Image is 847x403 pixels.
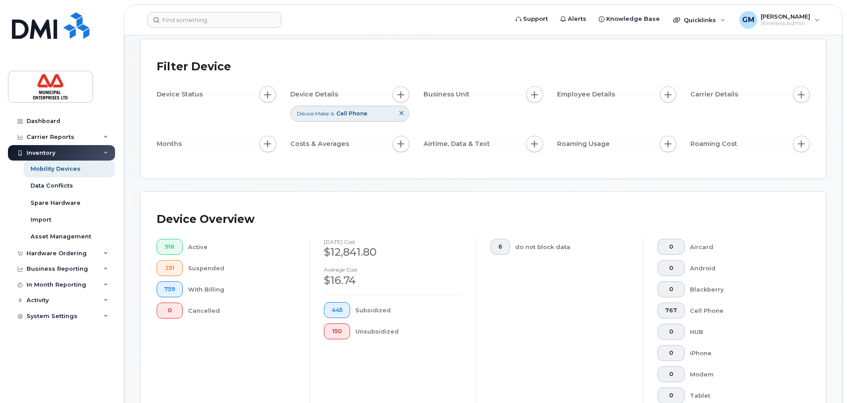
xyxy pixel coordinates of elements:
span: 767 [665,307,677,314]
div: Gillian MacNeill [733,11,826,29]
button: 516 [157,239,183,255]
input: Find something... [147,12,281,28]
button: 0 [658,260,685,276]
div: HUB [690,324,796,340]
span: Device Details [290,90,341,99]
button: 6 [491,239,510,255]
span: 0 [665,371,677,378]
span: Roaming Cost [690,139,740,149]
span: Employee Details [557,90,618,99]
span: 0 [164,307,175,314]
div: Aircard [690,239,796,255]
a: Alerts [554,10,593,28]
button: 0 [658,345,685,361]
span: 6 [498,243,502,250]
div: Cancelled [188,303,296,319]
h4: [DATE] cost [324,239,462,245]
span: 150 [331,328,343,335]
span: Support [523,15,548,23]
div: Device Overview [157,208,254,231]
span: Roaming Usage [557,139,612,149]
span: Business Unit [423,90,472,99]
div: Android [690,260,796,276]
button: 0 [157,303,183,319]
span: is [331,110,334,117]
div: do not block data [515,239,629,255]
button: 445 [324,302,350,318]
button: 0 [658,281,685,297]
span: Cell Phone [336,110,367,117]
span: GM [742,15,755,25]
a: Knowledge Base [593,10,666,28]
span: 251 [164,265,175,272]
span: 0 [665,243,677,250]
span: Months [157,139,185,149]
button: 251 [157,260,183,276]
span: 759 [164,286,175,293]
div: Filter Device [157,55,231,78]
div: Quicklinks [667,11,731,29]
div: Cell Phone [690,303,796,319]
div: Blackberry [690,281,796,297]
div: With Billing [188,281,296,297]
span: 516 [164,243,175,250]
span: Costs & Averages [290,139,352,149]
a: Support [509,10,554,28]
button: 0 [658,239,685,255]
button: 767 [658,303,685,319]
div: Modem [690,366,796,382]
div: Subsidized [355,302,462,318]
span: 445 [331,307,343,314]
button: 150 [324,323,350,339]
div: $16.74 [324,273,462,288]
span: 0 [665,265,677,272]
button: 759 [157,281,183,297]
span: 0 [665,286,677,293]
div: Active [188,239,296,255]
div: iPhone [690,345,796,361]
span: 0 [665,392,677,399]
div: Suspended [188,260,296,276]
span: Device Status [157,90,205,99]
span: 0 [665,328,677,335]
span: Alerts [568,15,586,23]
button: 0 [658,324,685,340]
h4: Average cost [324,267,462,273]
span: Device Make [297,110,329,117]
span: Wireless Admin [761,20,810,27]
span: Carrier Details [690,90,741,99]
span: 0 [665,349,677,357]
span: Quicklinks [684,16,716,23]
span: Airtime, Data & Text [423,139,493,149]
button: 0 [658,366,685,382]
span: [PERSON_NAME] [761,13,810,20]
span: Knowledge Base [606,15,660,23]
div: $12,841.80 [324,245,462,260]
div: Unsubsidized [355,323,462,339]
